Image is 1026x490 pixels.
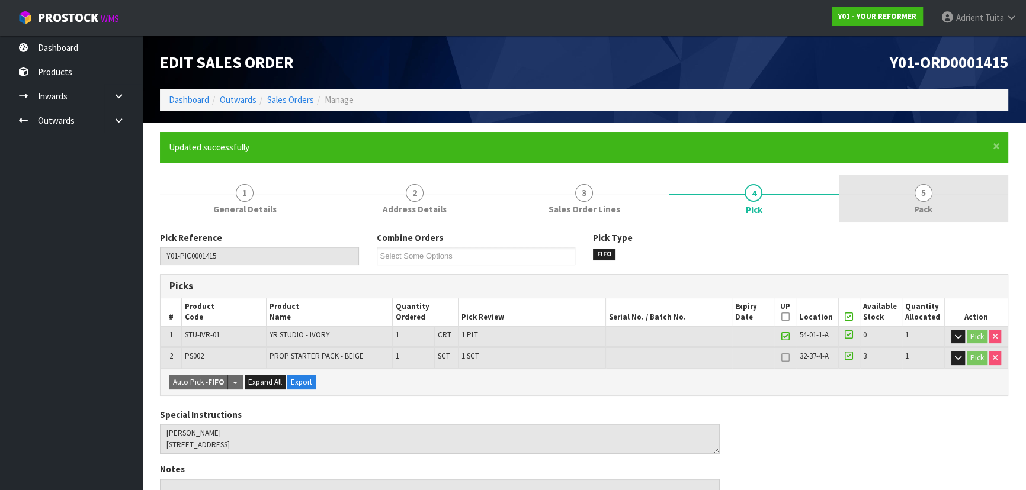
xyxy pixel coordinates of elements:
span: × [993,138,1000,154]
span: 3 [575,184,593,202]
span: 1 PLT [461,330,478,340]
span: 3 [863,351,867,361]
span: Edit Sales Order [160,52,293,72]
span: Adrient [956,12,983,23]
th: Available Stock [860,298,902,326]
img: cube-alt.png [18,10,33,25]
span: Tuita [985,12,1004,23]
span: STU-IVR-01 [185,330,220,340]
label: Notes [160,463,185,475]
label: Pick Reference [160,231,222,244]
span: PROP STARTER PACK - BEIGE [270,351,364,361]
button: Auto Pick -FIFO [169,375,228,389]
span: FIFO [593,249,615,260]
span: 1 SCT [461,351,479,361]
span: Sales Order Lines [549,203,620,215]
span: 0 [863,330,867,340]
span: Pack [914,203,932,215]
span: 1 [905,330,909,340]
th: Expiry Date [732,298,774,326]
small: WMS [101,13,119,24]
a: Outwards [220,94,256,105]
span: Address Details [383,203,447,215]
span: 2 [169,351,173,361]
th: Quantity Allocated [902,298,944,326]
th: Location [796,298,838,326]
span: 2 [406,184,424,202]
span: Y01-ORD0001415 [890,52,1008,72]
span: Manage [325,94,354,105]
span: Pick [745,204,762,216]
strong: Y01 - YOUR REFORMER [838,11,916,21]
th: Pick Review [458,298,605,326]
span: PS002 [185,351,204,361]
span: Expand All [248,377,282,387]
span: General Details [213,203,277,215]
th: UP [774,298,796,326]
span: YR STUDIO - IVORY [270,330,329,340]
button: Export [287,375,316,389]
button: Pick [967,351,987,365]
th: Quantity Ordered [393,298,459,326]
label: Pick Type [593,231,633,244]
strong: FIFO [208,377,225,387]
span: ProStock [38,10,98,25]
th: Action [944,298,1008,326]
button: Expand All [245,375,286,389]
span: CRT [438,330,451,340]
span: 1 [396,351,399,361]
label: Combine Orders [377,231,443,244]
span: 32-37-4-A [799,351,828,361]
a: Sales Orders [267,94,314,105]
span: 1 [169,330,173,340]
th: Product Name [266,298,392,326]
h3: Picks [169,281,575,292]
a: Y01 - YOUR REFORMER [832,7,923,26]
th: Serial No. / Batch No. [605,298,732,326]
span: 54-01-1-A [799,330,828,340]
a: Dashboard [169,94,209,105]
button: Pick [967,330,987,344]
span: 5 [915,184,932,202]
span: 1 [905,351,909,361]
span: 1 [396,330,399,340]
th: Product Code [182,298,266,326]
span: 4 [745,184,762,202]
th: # [161,298,182,326]
label: Special Instructions [160,408,242,421]
span: SCT [438,351,450,361]
span: 1 [236,184,254,202]
span: Updated successfully [169,141,249,153]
